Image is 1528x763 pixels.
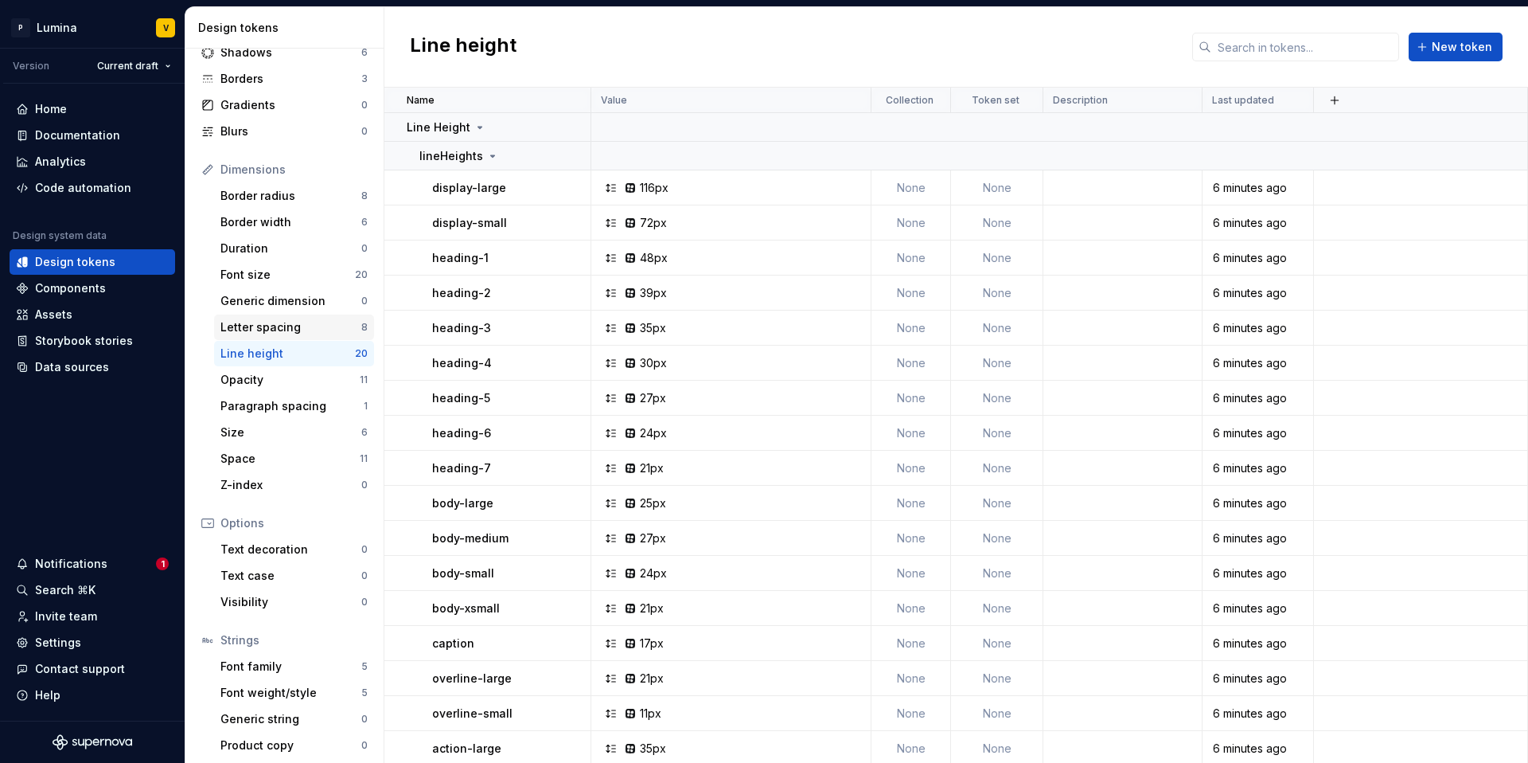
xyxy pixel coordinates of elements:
[871,170,951,205] td: None
[432,250,489,266] p: heading-1
[1212,94,1274,107] p: Last updated
[214,367,374,393] a: Opacity11
[35,127,120,143] div: Documentation
[640,671,664,687] div: 21px
[214,183,374,209] a: Border radius8
[1203,741,1312,757] div: 6 minutes ago
[220,632,368,648] div: Strings
[10,656,175,682] button: Contact support
[198,20,377,36] div: Design tokens
[871,276,951,311] td: None
[951,556,1043,591] td: None
[214,472,374,498] a: Z-index0
[951,241,1043,276] td: None
[432,215,507,231] p: display-small
[432,530,509,546] p: body-medium
[1203,285,1312,301] div: 6 minutes ago
[361,125,368,138] div: 0
[214,393,374,419] a: Paragraph spacing1
[220,685,361,701] div: Font weight/style
[432,390,490,406] p: heading-5
[640,390,666,406] div: 27px
[220,346,355,362] div: Line height
[35,687,60,703] div: Help
[871,696,951,731] td: None
[220,398,364,414] div: Paragraph spacing
[1203,425,1312,441] div: 6 minutes ago
[601,94,627,107] p: Value
[1203,355,1312,371] div: 6 minutes ago
[220,123,361,139] div: Blurs
[432,565,494,581] p: body-small
[1203,250,1312,266] div: 6 minutes ago
[640,495,666,511] div: 25px
[364,400,368,413] div: 1
[871,486,951,521] td: None
[640,565,667,581] div: 24px
[361,242,368,255] div: 0
[220,738,361,753] div: Product copy
[640,285,667,301] div: 39px
[214,262,374,288] a: Font size20
[1203,495,1312,511] div: 6 minutes ago
[432,671,512,687] p: overline-large
[220,594,361,610] div: Visibility
[214,315,374,340] a: Letter spacing8
[1409,33,1503,61] button: New token
[871,205,951,241] td: None
[432,285,491,301] p: heading-2
[214,537,374,562] a: Text decoration0
[361,426,368,439] div: 6
[220,241,361,256] div: Duration
[640,706,661,722] div: 11px
[220,45,361,61] div: Shadows
[1211,33,1399,61] input: Search in tokens...
[640,636,664,651] div: 17px
[220,659,361,675] div: Font family
[214,446,374,471] a: Space11
[220,97,361,113] div: Gradients
[220,372,360,388] div: Opacity
[951,416,1043,451] td: None
[53,734,132,750] svg: Supernova Logo
[195,119,374,144] a: Blurs0
[35,582,95,598] div: Search ⌘K
[35,608,97,624] div: Invite team
[1203,320,1312,336] div: 6 minutes ago
[214,563,374,589] a: Text case0
[220,162,368,178] div: Dimensions
[10,551,175,577] button: Notifications1
[163,22,169,34] div: V
[220,188,361,204] div: Border radius
[355,347,368,360] div: 20
[214,341,374,366] a: Line height20
[1203,706,1312,722] div: 6 minutes ago
[37,20,77,36] div: Lumina
[951,521,1043,556] td: None
[871,661,951,696] td: None
[1203,460,1312,476] div: 6 minutes ago
[220,515,368,531] div: Options
[214,733,374,758] a: Product copy0
[3,10,181,45] button: PLuminaV
[1203,530,1312,546] div: 6 minutes ago
[640,355,667,371] div: 30px
[972,94,1019,107] p: Token set
[951,276,1043,311] td: None
[360,452,368,465] div: 11
[361,295,368,307] div: 0
[195,66,374,92] a: Borders3
[361,321,368,334] div: 8
[361,72,368,85] div: 3
[220,568,361,584] div: Text case
[951,170,1043,205] td: None
[35,280,106,296] div: Components
[195,92,374,118] a: Gradients0
[97,60,158,72] span: Current draft
[951,311,1043,346] td: None
[871,311,951,346] td: None
[432,425,491,441] p: heading-6
[951,591,1043,626] td: None
[35,556,107,572] div: Notifications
